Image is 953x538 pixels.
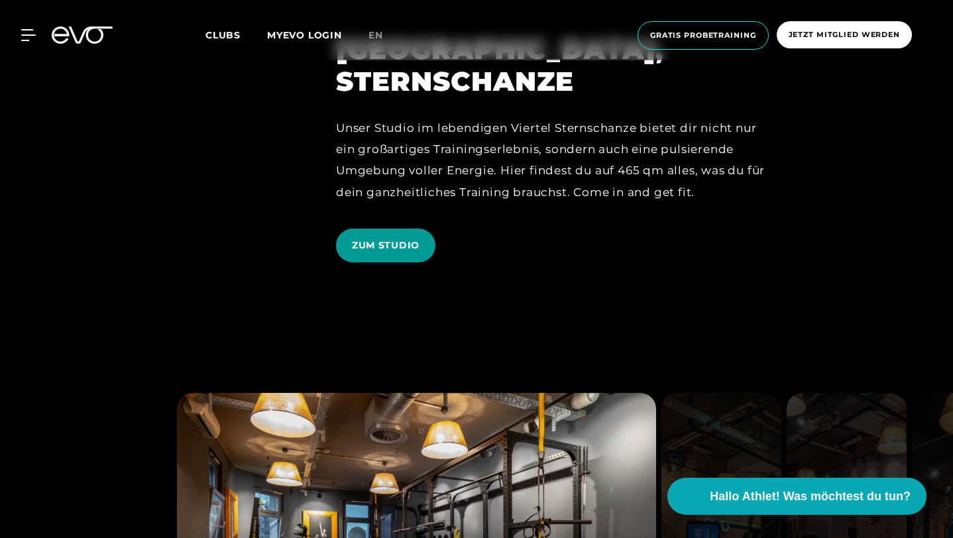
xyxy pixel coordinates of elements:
span: en [368,29,383,41]
div: Unser Studio im lebendigen Viertel Sternschanze bietet dir nicht nur ein großartiges Trainingserl... [336,117,776,203]
a: ZUM STUDIO [336,219,441,272]
a: Gratis Probetraining [634,21,773,50]
span: Clubs [205,29,241,41]
button: Hallo Athlet! Was möchtest du tun? [667,478,926,515]
span: ZUM STUDIO [352,239,420,252]
a: en [368,28,399,43]
a: Jetzt Mitglied werden [773,21,916,50]
span: Jetzt Mitglied werden [789,29,900,40]
span: Gratis Probetraining [650,30,756,41]
span: Hallo Athlet! Was möchtest du tun? [710,488,911,506]
a: Clubs [205,28,267,41]
a: MYEVO LOGIN [267,29,342,41]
